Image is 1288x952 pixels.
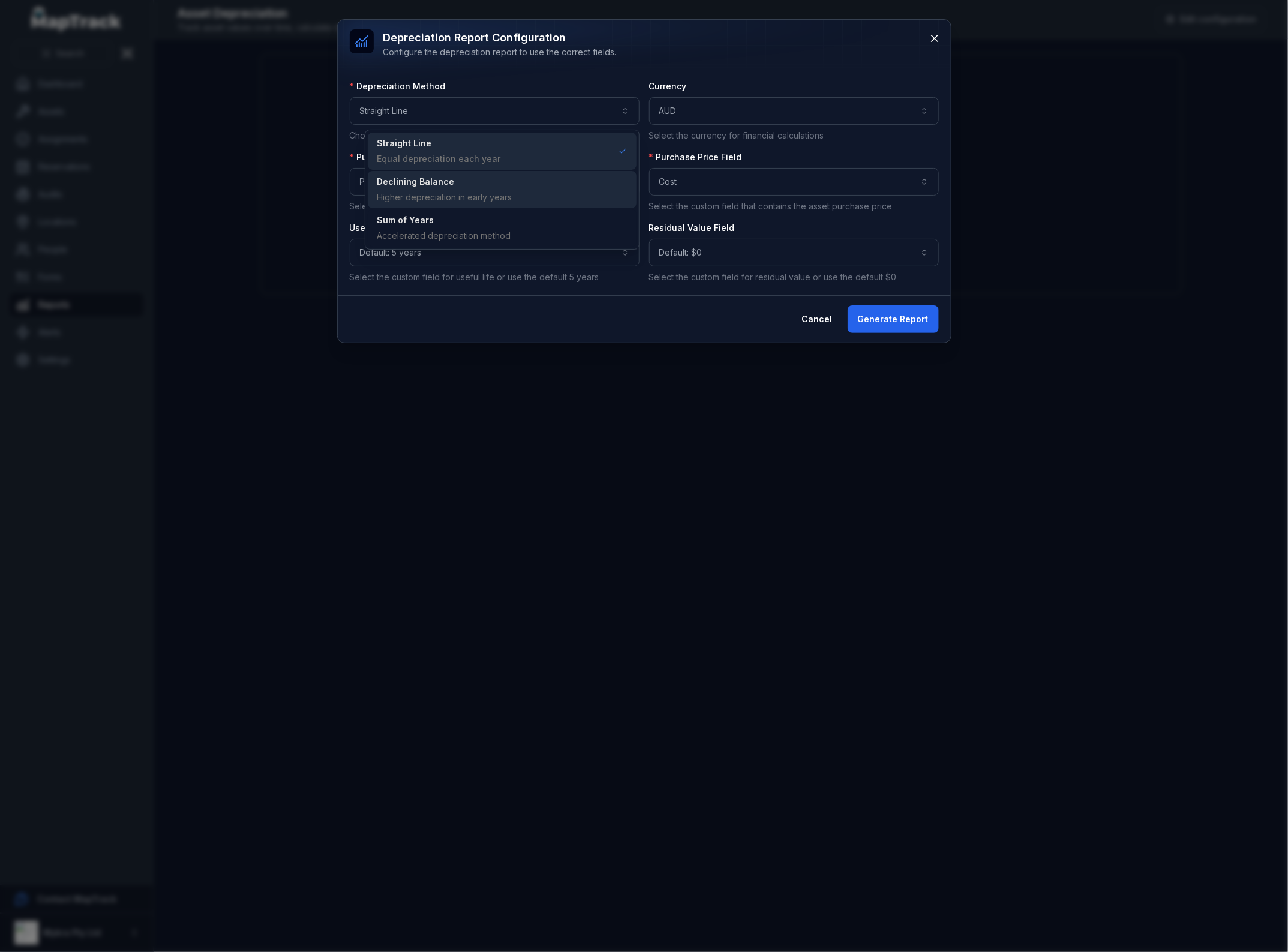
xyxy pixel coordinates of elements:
div: Accelerated depreciation method [377,230,511,242]
div: Straight Line [365,130,640,250]
button: Straight Line [350,97,640,125]
div: Straight Line [377,137,501,149]
div: Declining Balance [377,176,512,188]
div: Equal depreciation each year [377,153,501,165]
div: Sum of Years [377,214,511,226]
div: Higher depreciation in early years [377,191,512,203]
